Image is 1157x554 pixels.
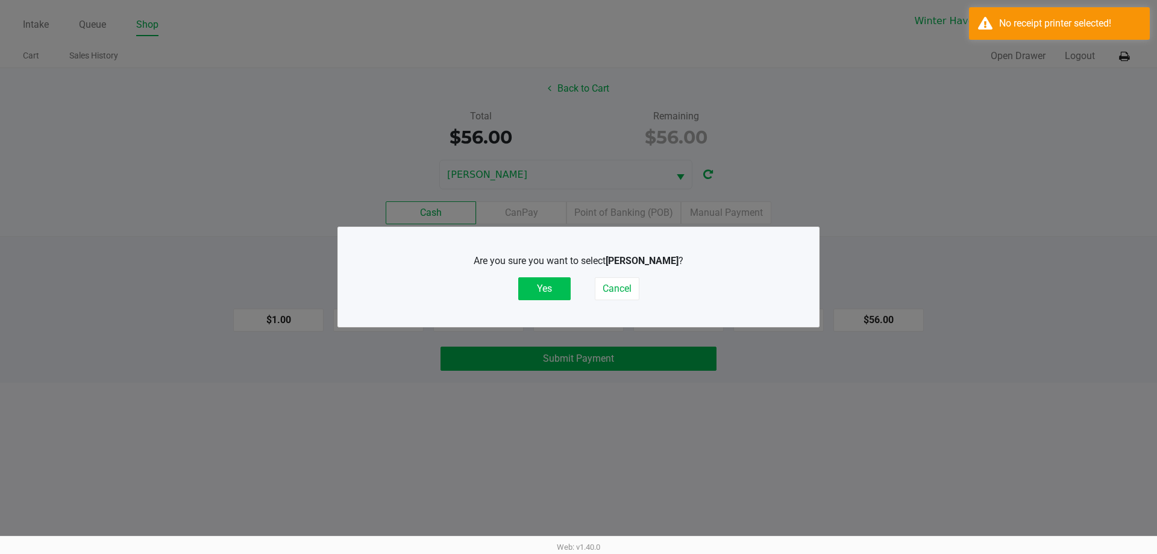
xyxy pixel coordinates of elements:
button: Cancel [595,277,639,300]
button: Yes [518,277,571,300]
b: [PERSON_NAME] [606,255,679,266]
span: Web: v1.40.0 [557,543,600,552]
div: No receipt printer selected! [999,16,1141,31]
p: Are you sure you want to select ? [371,254,786,268]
